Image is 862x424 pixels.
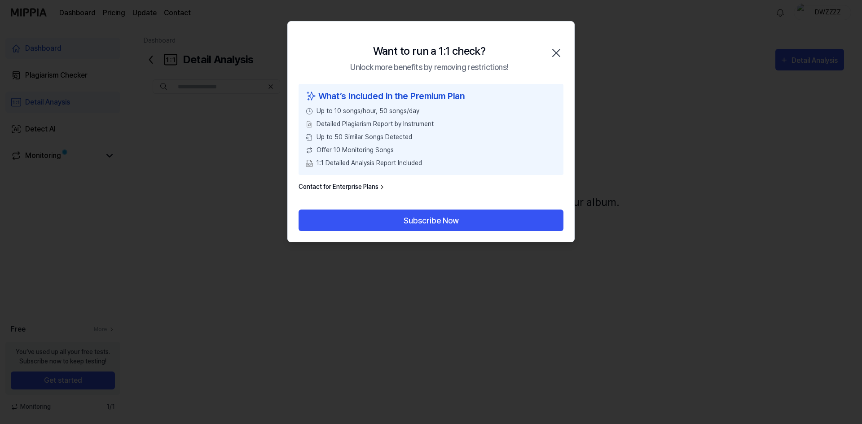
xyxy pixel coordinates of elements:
[306,89,317,103] img: sparkles icon
[317,158,422,168] span: 1:1 Detailed Analysis Report Included
[299,182,386,192] a: Contact for Enterprise Plans
[317,145,394,155] span: Offer 10 Monitoring Songs
[373,43,486,59] div: Want to run a 1:1 check?
[350,61,508,73] div: Unlock more benefits by removing restrictions!
[306,89,556,103] div: What’s Included in the Premium Plan
[306,121,313,128] img: File Select
[299,210,563,231] button: Subscribe Now
[306,160,313,167] img: PDF Download
[317,106,419,116] span: Up to 10 songs/hour, 50 songs/day
[317,132,412,142] span: Up to 50 Similar Songs Detected
[317,119,434,129] span: Detailed Plagiarism Report by Instrument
